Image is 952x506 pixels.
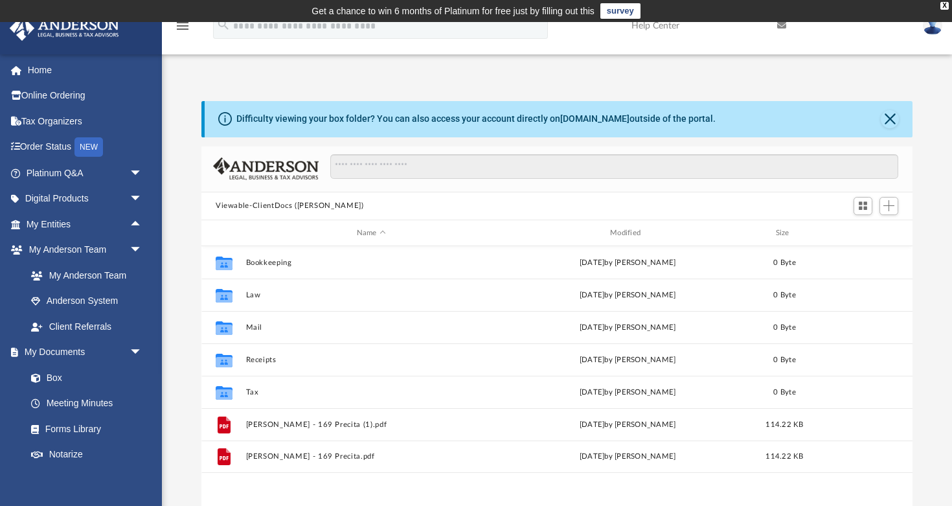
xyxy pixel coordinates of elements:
div: id [816,227,907,239]
a: [DOMAIN_NAME] [560,113,629,124]
div: [DATE] by [PERSON_NAME] [503,452,753,463]
button: [PERSON_NAME] - 169 Precita (1).pdf [246,420,497,429]
i: menu [175,18,190,34]
a: Anderson System [18,288,155,314]
a: Notarize [18,442,155,468]
a: Order StatusNEW [9,134,162,161]
span: arrow_drop_up [130,211,155,238]
span: 114.22 KB [765,454,803,461]
span: arrow_drop_down [130,186,155,213]
div: Size [759,227,811,239]
div: [DATE] by [PERSON_NAME] [503,322,753,334]
div: NEW [74,137,103,157]
a: Platinum Q&Aarrow_drop_down [9,160,162,186]
div: id [207,227,240,239]
span: 0 Byte [773,259,796,266]
button: Viewable-ClientDocs ([PERSON_NAME]) [216,200,364,212]
a: Meeting Minutes [18,391,155,417]
span: 114.22 KB [765,421,803,428]
div: Modified [502,227,753,239]
span: 0 Byte [773,292,796,299]
a: My Anderson Teamarrow_drop_down [9,237,155,263]
a: menu [175,25,190,34]
span: arrow_drop_down [130,160,155,187]
a: Box [18,365,149,391]
img: User Pic [923,16,942,35]
span: 0 Byte [773,356,796,363]
div: [DATE] by [PERSON_NAME] [503,419,753,431]
img: Anderson Advisors Platinum Portal [6,16,123,41]
div: [DATE] by [PERSON_NAME] [503,257,753,269]
button: Bookkeeping [246,259,497,267]
a: My Entitiesarrow_drop_up [9,211,162,237]
div: [DATE] by [PERSON_NAME] [503,354,753,366]
i: search [216,17,231,32]
div: [DATE] by [PERSON_NAME] [503,290,753,301]
a: My Anderson Team [18,262,149,288]
a: Home [9,57,162,83]
div: Get a chance to win 6 months of Platinum for free just by filling out this [312,3,595,19]
span: 0 Byte [773,324,796,331]
button: Close [881,110,899,128]
button: Add [879,197,899,215]
button: Receipts [246,356,497,364]
div: Difficulty viewing your box folder? You can also access your account directly on outside of the p... [236,112,716,126]
div: close [940,2,949,10]
a: Forms Library [18,416,149,442]
div: [DATE] by [PERSON_NAME] [503,387,753,398]
span: 0 Byte [773,389,796,396]
button: [PERSON_NAME] - 169 Precita.pdf [246,453,497,461]
a: Digital Productsarrow_drop_down [9,186,162,212]
div: Name [245,227,497,239]
span: arrow_drop_down [130,339,155,366]
a: survey [600,3,640,19]
button: Mail [246,323,497,332]
a: Client Referrals [18,314,155,339]
button: Tax [246,388,497,397]
button: Law [246,291,497,299]
a: Online Ordering [9,83,162,109]
a: Tax Organizers [9,108,162,134]
a: My Documentsarrow_drop_down [9,339,155,365]
button: Switch to Grid View [854,197,873,215]
span: arrow_drop_down [130,237,155,264]
input: Search files and folders [330,154,898,179]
